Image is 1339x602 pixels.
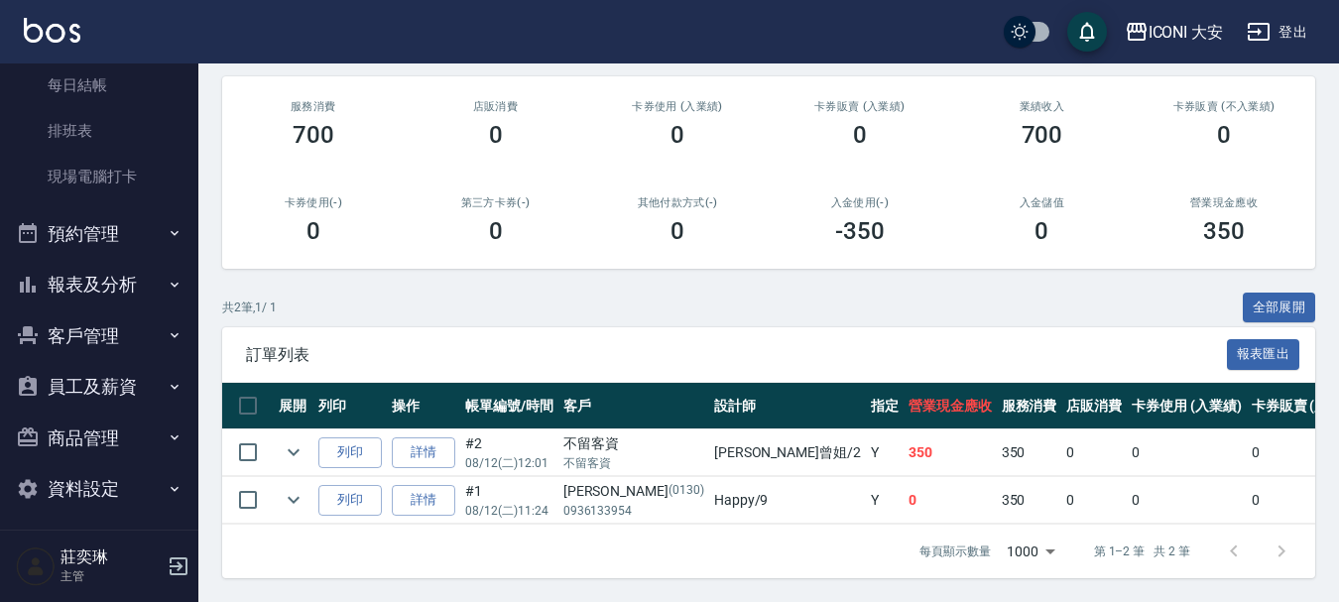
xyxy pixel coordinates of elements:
[8,310,190,362] button: 客戶管理
[975,100,1110,113] h2: 業績收入
[904,383,997,429] th: 營業現金應收
[8,208,190,260] button: 預約管理
[1239,14,1315,51] button: 登出
[709,429,866,476] td: [PERSON_NAME]曾姐 /2
[866,477,904,524] td: Y
[904,429,997,476] td: 350
[997,383,1062,429] th: 服務消費
[792,100,927,113] h2: 卡券販賣 (入業績)
[8,259,190,310] button: 報表及分析
[904,477,997,524] td: 0
[24,18,80,43] img: Logo
[709,477,866,524] td: Happy /9
[465,454,553,472] p: 08/12 (二) 12:01
[1094,542,1190,560] p: 第 1–2 筆 共 2 筆
[866,383,904,429] th: 指定
[306,217,320,245] h3: 0
[563,454,704,472] p: 不留客資
[8,361,190,413] button: 員工及薪資
[279,437,308,467] button: expand row
[709,383,866,429] th: 設計師
[222,299,277,316] p: 共 2 筆, 1 / 1
[392,485,455,516] a: 詳情
[669,481,704,502] p: (0130)
[1117,12,1232,53] button: ICONI 大安
[563,481,704,502] div: [PERSON_NAME]
[318,485,382,516] button: 列印
[489,121,503,149] h3: 0
[460,477,558,524] td: #1
[489,217,503,245] h3: 0
[392,437,455,468] a: 詳情
[997,477,1062,524] td: 350
[246,100,381,113] h3: 服務消費
[558,383,709,429] th: 客戶
[428,100,563,113] h2: 店販消費
[919,542,991,560] p: 每頁顯示數量
[975,196,1110,209] h2: 入金儲值
[1127,429,1247,476] td: 0
[8,108,190,154] a: 排班表
[1061,477,1127,524] td: 0
[997,429,1062,476] td: 350
[670,217,684,245] h3: 0
[61,567,162,585] p: 主管
[1061,383,1127,429] th: 店販消費
[279,485,308,515] button: expand row
[563,433,704,454] div: 不留客資
[1156,100,1291,113] h2: 卡券販賣 (不入業績)
[1227,339,1300,370] button: 報表匯出
[610,196,745,209] h2: 其他付款方式(-)
[610,100,745,113] h2: 卡券使用 (入業績)
[8,413,190,464] button: 商品管理
[1127,477,1247,524] td: 0
[792,196,927,209] h2: 入金使用(-)
[1203,217,1245,245] h3: 350
[313,383,387,429] th: 列印
[293,121,334,149] h3: 700
[999,525,1062,578] div: 1000
[246,196,381,209] h2: 卡券使用(-)
[853,121,867,149] h3: 0
[1156,196,1291,209] h2: 營業現金應收
[274,383,313,429] th: 展開
[1227,344,1300,363] a: 報表匯出
[8,154,190,199] a: 現場電腦打卡
[8,463,190,515] button: 資料設定
[1061,429,1127,476] td: 0
[465,502,553,520] p: 08/12 (二) 11:24
[16,546,56,586] img: Person
[835,217,885,245] h3: -350
[428,196,563,209] h2: 第三方卡券(-)
[1067,12,1107,52] button: save
[246,345,1227,365] span: 訂單列表
[563,502,704,520] p: 0936133954
[318,437,382,468] button: 列印
[460,383,558,429] th: 帳單編號/時間
[670,121,684,149] h3: 0
[1149,20,1224,45] div: ICONI 大安
[866,429,904,476] td: Y
[1022,121,1063,149] h3: 700
[460,429,558,476] td: #2
[8,62,190,108] a: 每日結帳
[1035,217,1048,245] h3: 0
[61,547,162,567] h5: 莊奕琳
[387,383,460,429] th: 操作
[1217,121,1231,149] h3: 0
[1243,293,1316,323] button: 全部展開
[1127,383,1247,429] th: 卡券使用 (入業績)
